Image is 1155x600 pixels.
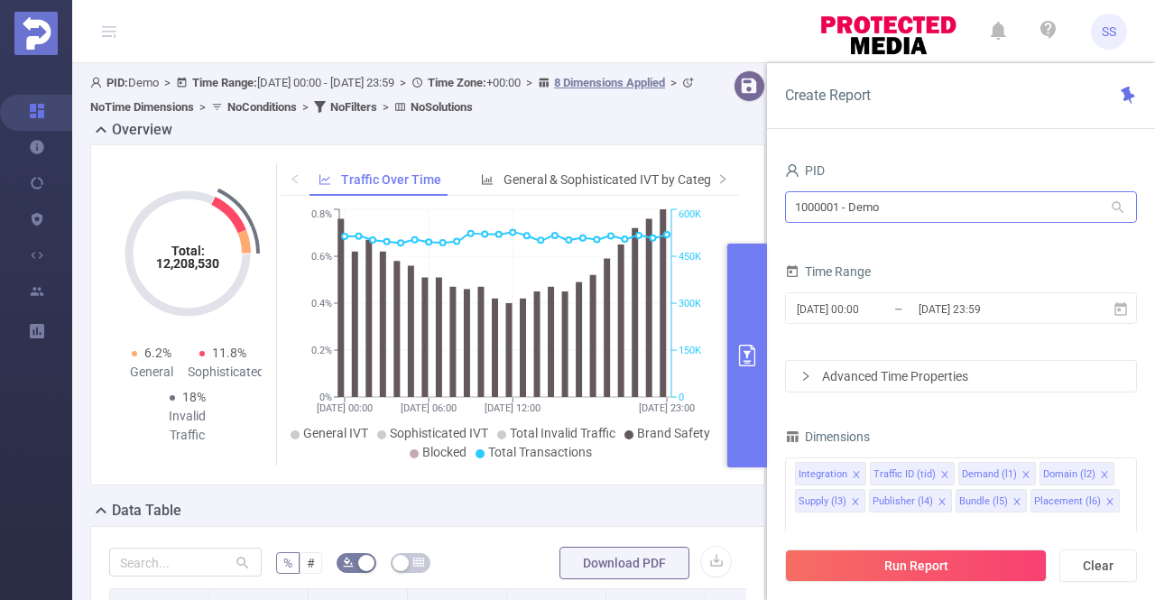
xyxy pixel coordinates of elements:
[1012,497,1021,508] i: icon: close
[1105,497,1114,508] i: icon: close
[679,392,684,403] tspan: 0
[212,346,246,360] span: 11.8%
[554,76,665,89] u: 8 Dimensions Applied
[959,490,1008,513] div: Bundle (l5)
[799,490,846,513] div: Supply (l3)
[319,173,331,186] i: icon: line-chart
[422,445,467,459] span: Blocked
[152,407,223,445] div: Invalid Traffic
[1043,463,1095,486] div: Domain (l2)
[679,345,701,356] tspan: 150K
[958,462,1036,485] li: Demand (l1)
[962,463,1017,486] div: Demand (l1)
[795,462,866,485] li: Integration
[521,76,538,89] span: >
[116,363,188,382] div: General
[317,402,373,414] tspan: [DATE] 00:00
[800,371,811,382] i: icon: right
[297,100,314,114] span: >
[14,12,58,55] img: Protected Media
[307,556,315,570] span: #
[785,429,870,444] span: Dimensions
[283,556,292,570] span: %
[401,402,457,414] tspan: [DATE] 06:00
[343,557,354,568] i: icon: bg-colors
[1059,549,1137,582] button: Clear
[394,76,411,89] span: >
[194,100,211,114] span: >
[156,256,219,271] tspan: 12,208,530
[390,426,488,440] span: Sophisticated IVT
[917,297,1063,321] input: End date
[785,87,871,104] span: Create Report
[873,463,936,486] div: Traffic ID (tid)
[956,489,1027,512] li: Bundle (l5)
[90,76,698,114] span: Demo [DATE] 00:00 - [DATE] 23:59 +00:00
[795,489,865,512] li: Supply (l3)
[1039,462,1114,485] li: Domain (l2)
[559,547,689,579] button: Download PDF
[510,426,615,440] span: Total Invalid Traffic
[504,172,729,187] span: General & Sophisticated IVT by Category
[290,173,300,184] i: icon: left
[1021,470,1030,481] i: icon: close
[171,244,204,258] tspan: Total:
[799,463,847,486] div: Integration
[109,548,262,577] input: Search...
[485,402,541,414] tspan: [DATE] 12:00
[679,209,701,221] tspan: 600K
[786,361,1136,392] div: icon: rightAdvanced Time Properties
[870,462,955,485] li: Traffic ID (tid)
[303,426,368,440] span: General IVT
[144,346,171,360] span: 6.2%
[413,557,424,568] i: icon: table
[90,100,194,114] b: No Time Dimensions
[481,173,494,186] i: icon: bar-chart
[411,100,473,114] b: No Solutions
[311,345,332,356] tspan: 0.2%
[869,489,952,512] li: Publisher (l4)
[192,76,257,89] b: Time Range:
[637,426,710,440] span: Brand Safety
[428,76,486,89] b: Time Zone:
[1102,14,1116,50] span: SS
[330,100,377,114] b: No Filters
[639,402,695,414] tspan: [DATE] 23:00
[106,76,128,89] b: PID:
[159,76,176,89] span: >
[1034,490,1101,513] div: Placement (l6)
[311,298,332,309] tspan: 0.4%
[665,76,682,89] span: >
[311,209,332,221] tspan: 0.8%
[785,163,799,178] i: icon: user
[785,163,825,178] span: PID
[679,298,701,309] tspan: 300K
[938,497,947,508] i: icon: close
[873,490,933,513] div: Publisher (l4)
[717,173,728,184] i: icon: right
[188,363,259,382] div: Sophisticated
[940,470,949,481] i: icon: close
[488,445,592,459] span: Total Transactions
[377,100,394,114] span: >
[90,77,106,88] i: icon: user
[341,172,441,187] span: Traffic Over Time
[1030,489,1120,512] li: Placement (l6)
[795,297,941,321] input: Start date
[785,549,1047,582] button: Run Report
[319,392,332,403] tspan: 0%
[227,100,297,114] b: No Conditions
[112,500,181,522] h2: Data Table
[785,264,871,279] span: Time Range
[851,497,860,508] i: icon: close
[112,119,172,141] h2: Overview
[182,390,206,404] span: 18%
[679,251,701,263] tspan: 450K
[852,470,861,481] i: icon: close
[311,251,332,263] tspan: 0.6%
[1100,470,1109,481] i: icon: close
